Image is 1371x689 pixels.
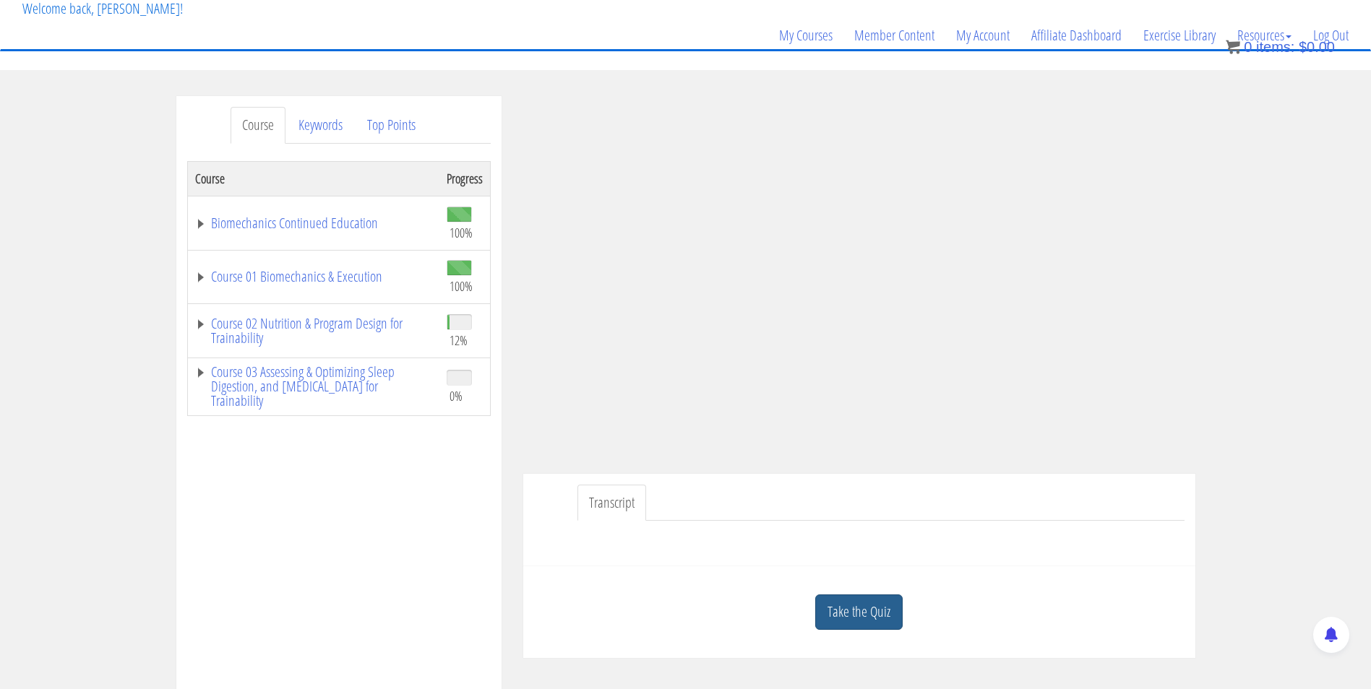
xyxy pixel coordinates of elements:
a: Biomechanics Continued Education [195,216,432,230]
a: Member Content [843,1,945,70]
span: 0% [450,388,463,404]
span: $ [1299,39,1307,55]
a: My Courses [768,1,843,70]
img: icon11.png [1226,40,1240,54]
a: Course 01 Biomechanics & Execution [195,269,432,284]
th: Progress [439,161,491,196]
span: 100% [450,225,473,240]
a: 0 items: $0.00 [1226,39,1335,55]
a: My Account [945,1,1020,70]
a: Top Points [356,107,427,144]
a: Affiliate Dashboard [1020,1,1133,70]
bdi: 0.00 [1299,39,1335,55]
span: 12% [450,332,468,348]
span: 100% [450,278,473,294]
a: Transcript [577,485,646,521]
a: Course 02 Nutrition & Program Design for Trainability [195,316,432,345]
a: Keywords [287,107,354,144]
a: Take the Quiz [815,594,903,630]
span: items: [1256,39,1294,55]
a: Course 03 Assessing & Optimizing Sleep Digestion, and [MEDICAL_DATA] for Trainability [195,365,432,408]
a: Course [231,107,285,144]
a: Log Out [1302,1,1359,70]
a: Resources [1226,1,1302,70]
span: 0 [1244,39,1252,55]
a: Exercise Library [1133,1,1226,70]
th: Course [187,161,439,196]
